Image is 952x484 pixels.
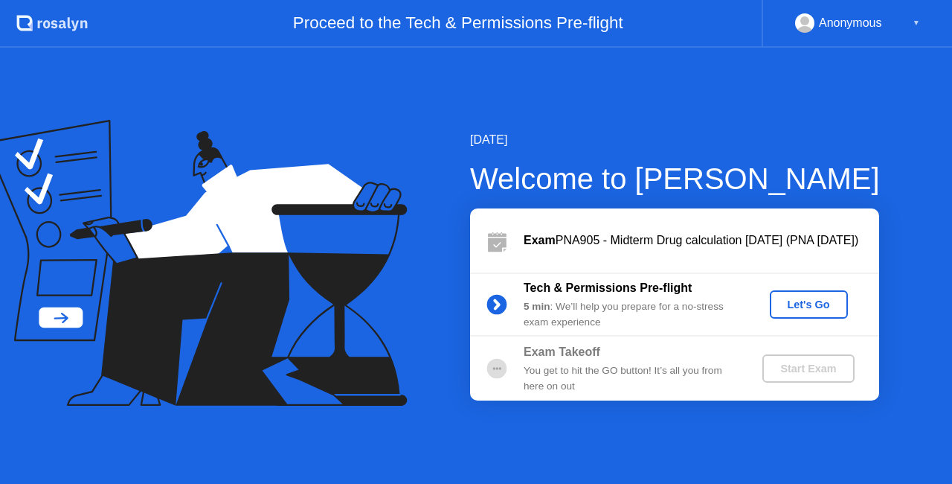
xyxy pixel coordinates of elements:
div: Welcome to [PERSON_NAME] [470,156,880,201]
button: Let's Go [770,290,848,319]
div: Let's Go [776,299,842,311]
div: You get to hit the GO button! It’s all you from here on out [524,363,738,394]
button: Start Exam [762,354,854,383]
div: : We’ll help you prepare for a no-stress exam experience [524,299,738,330]
div: Anonymous [819,13,882,33]
b: Exam [524,234,556,246]
b: 5 min [524,301,550,312]
b: Tech & Permissions Pre-flight [524,281,692,294]
div: ▼ [913,13,920,33]
div: PNA905 - Midterm Drug calculation [DATE] (PNA [DATE]) [524,232,879,249]
div: Start Exam [768,363,848,375]
div: [DATE] [470,131,880,149]
b: Exam Takeoff [524,346,600,358]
